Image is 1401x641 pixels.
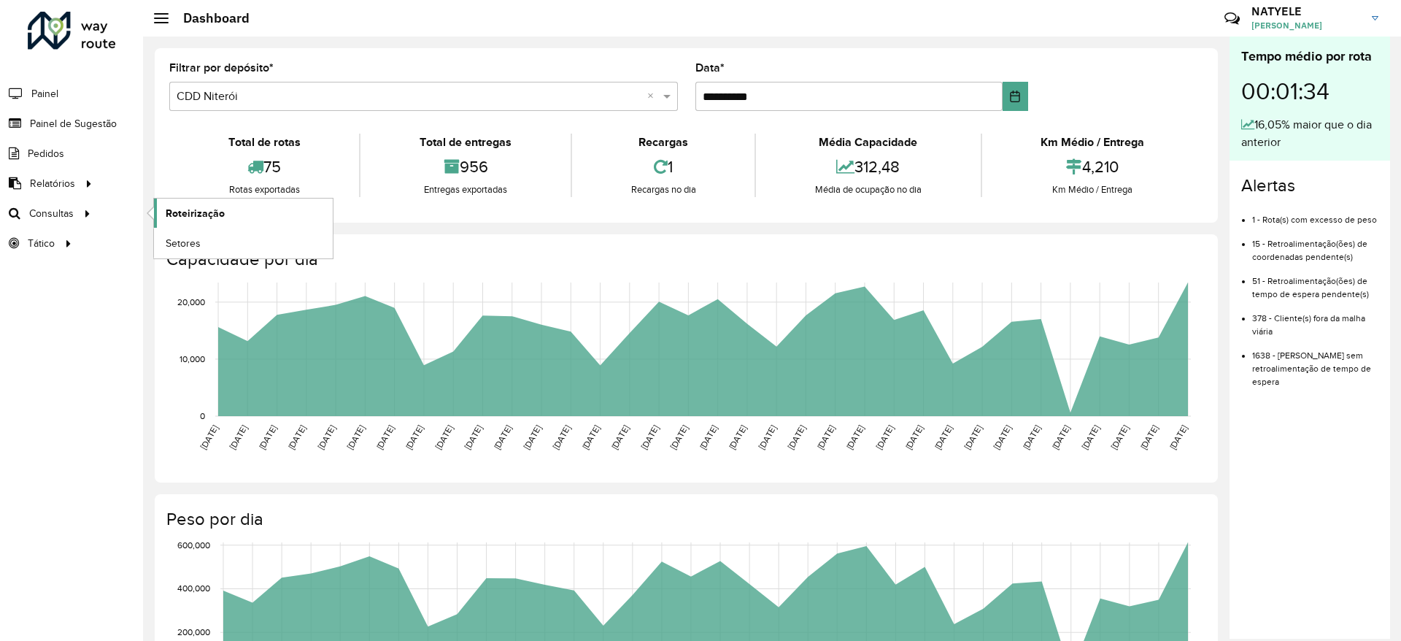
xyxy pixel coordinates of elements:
[1252,264,1378,301] li: 51 - Retroalimentação(ões) de tempo de espera pendente(s)
[580,423,601,451] text: [DATE]
[169,10,250,26] h2: Dashboard
[316,423,337,451] text: [DATE]
[1021,423,1042,451] text: [DATE]
[404,423,425,451] text: [DATE]
[154,199,333,228] a: Roteirização
[986,183,1200,197] div: Km Médio / Entrega
[757,423,778,451] text: [DATE]
[228,423,249,451] text: [DATE]
[1080,423,1101,451] text: [DATE]
[668,423,690,451] text: [DATE]
[844,423,865,451] text: [DATE]
[30,116,117,131] span: Painel de Sugestão
[364,151,566,183] div: 956
[169,59,274,77] label: Filtrar por depósito
[992,423,1013,451] text: [DATE]
[154,229,333,258] a: Setores
[286,423,307,451] text: [DATE]
[30,176,75,191] span: Relatórios
[200,411,205,421] text: 0
[173,183,355,197] div: Rotas exportadas
[609,423,630,451] text: [DATE]
[1252,338,1378,388] li: 1638 - [PERSON_NAME] sem retroalimentação de tempo de espera
[698,423,719,451] text: [DATE]
[1241,66,1378,116] div: 00:01:34
[177,297,205,307] text: 20,000
[576,183,751,197] div: Recargas no dia
[166,249,1203,270] h4: Capacidade por dia
[1003,82,1028,111] button: Choose Date
[521,423,542,451] text: [DATE]
[173,151,355,183] div: 75
[166,236,201,251] span: Setores
[962,423,984,451] text: [DATE]
[177,627,210,637] text: 200,000
[647,88,660,105] span: Clear all
[166,206,225,221] span: Roteirização
[1251,19,1361,32] span: [PERSON_NAME]
[986,151,1200,183] div: 4,210
[695,59,725,77] label: Data
[180,354,205,364] text: 10,000
[177,540,210,550] text: 600,000
[760,134,976,151] div: Média Capacidade
[727,423,748,451] text: [DATE]
[345,423,366,451] text: [DATE]
[576,151,751,183] div: 1
[28,236,55,251] span: Tático
[1109,423,1130,451] text: [DATE]
[1251,4,1361,18] h3: NATYELE
[815,423,836,451] text: [DATE]
[1252,226,1378,264] li: 15 - Retroalimentação(ões) de coordenadas pendente(s)
[1252,301,1378,338] li: 378 - Cliente(s) fora da malha viária
[492,423,513,451] text: [DATE]
[986,134,1200,151] div: Km Médio / Entrega
[874,423,895,451] text: [DATE]
[576,134,751,151] div: Recargas
[31,86,58,101] span: Painel
[177,584,210,594] text: 400,000
[198,423,220,451] text: [DATE]
[257,423,278,451] text: [DATE]
[1241,175,1378,196] h4: Alertas
[463,423,484,451] text: [DATE]
[903,423,925,451] text: [DATE]
[166,509,1203,530] h4: Peso por dia
[364,134,566,151] div: Total de entregas
[374,423,395,451] text: [DATE]
[1138,423,1159,451] text: [DATE]
[433,423,455,451] text: [DATE]
[786,423,807,451] text: [DATE]
[1252,202,1378,226] li: 1 - Rota(s) com excesso de peso
[1167,423,1189,451] text: [DATE]
[28,146,64,161] span: Pedidos
[760,183,976,197] div: Média de ocupação no dia
[551,423,572,451] text: [DATE]
[364,183,566,197] div: Entregas exportadas
[1050,423,1071,451] text: [DATE]
[760,151,976,183] div: 312,48
[29,206,74,221] span: Consultas
[933,423,954,451] text: [DATE]
[639,423,660,451] text: [DATE]
[1241,47,1378,66] div: Tempo médio por rota
[1241,116,1378,151] div: 16,05% maior que o dia anterior
[173,134,355,151] div: Total de rotas
[1216,3,1248,34] a: Contato Rápido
